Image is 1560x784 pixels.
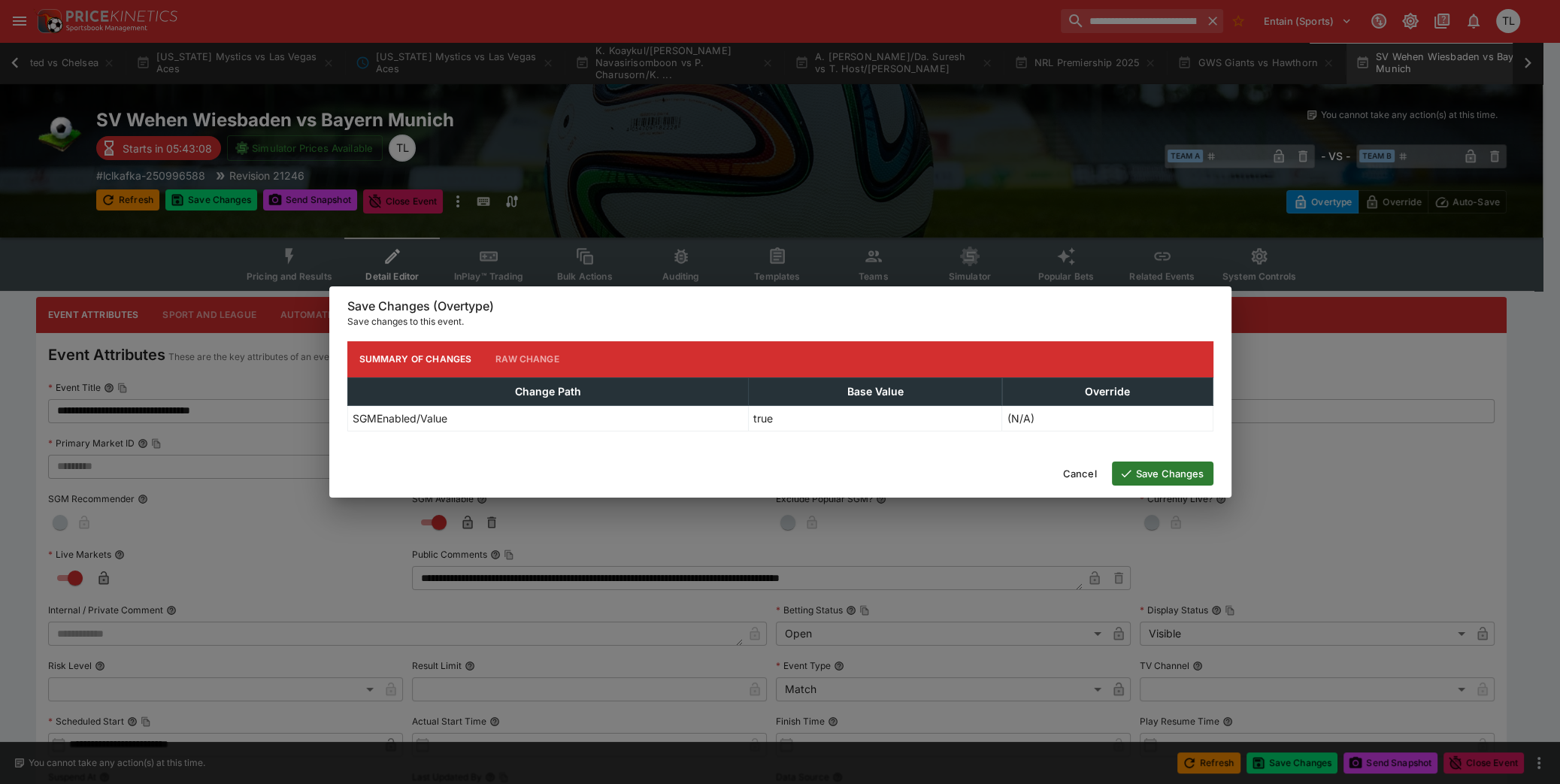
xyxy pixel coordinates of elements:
[1112,462,1213,486] button: Save Changes
[748,405,1002,431] td: true
[748,377,1002,405] th: Base Value
[353,410,447,426] p: SGMEnabled/Value
[483,341,571,377] button: Raw Change
[1002,377,1213,405] th: Override
[1054,462,1106,486] button: Cancel
[347,341,484,377] button: Summary of Changes
[347,377,748,405] th: Change Path
[347,298,1213,314] h6: Save Changes (Overtype)
[347,314,1213,329] p: Save changes to this event.
[1002,405,1213,431] td: (N/A)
